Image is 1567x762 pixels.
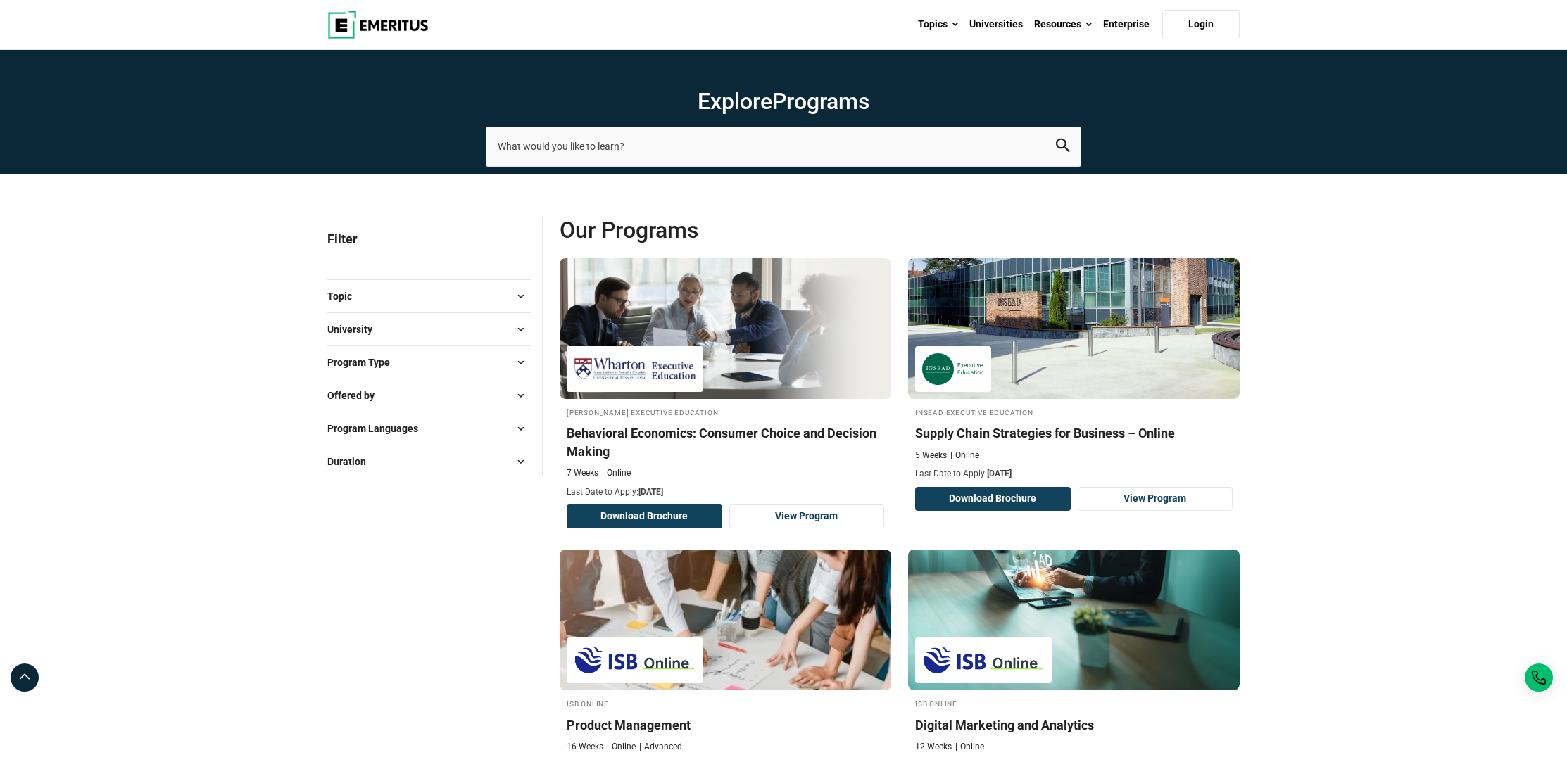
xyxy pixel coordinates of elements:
[908,258,1240,481] a: Supply Chain and Operations Course by INSEAD Executive Education - August 12, 2025 INSEAD Executi...
[922,644,1045,676] img: ISB Online
[327,385,531,406] button: Offered by
[915,468,1233,480] p: Last Date to Apply:
[950,450,979,462] p: Online
[922,353,984,385] img: INSEAD Executive Education
[327,388,386,403] span: Offered by
[915,450,947,462] p: 5 Weeks
[560,216,900,244] span: Our Programs
[915,697,1233,709] h4: ISB Online
[567,486,884,498] p: Last Date to Apply:
[915,487,1071,511] button: Download Brochure
[560,258,891,399] img: Behavioral Economics: Consumer Choice and Decision Making | Online Sales and Marketing Course
[567,716,884,734] h4: Product Management
[486,127,1081,166] input: search-page
[987,469,1012,478] span: [DATE]
[486,87,1081,115] h1: Explore
[327,352,531,373] button: Program Type
[560,550,891,690] img: Product Management | Online Product Design and Innovation Course
[327,418,531,439] button: Program Languages
[327,421,429,436] span: Program Languages
[327,216,531,262] p: Filter
[574,644,696,676] img: ISB Online
[1078,487,1233,511] a: View Program
[1056,142,1070,155] a: search
[915,424,1233,442] h4: Supply Chain Strategies for Business – Online
[915,741,952,753] p: 12 Weeks
[607,741,636,753] p: Online
[560,258,891,498] a: Sales and Marketing Course by Wharton Executive Education - August 12, 2025 Wharton Executive Edu...
[955,741,984,753] p: Online
[567,406,884,418] h4: [PERSON_NAME] Executive Education
[327,454,377,469] span: Duration
[638,487,663,497] span: [DATE]
[908,550,1240,690] img: Digital Marketing and Analytics | Online Digital Marketing Course
[915,406,1233,418] h4: INSEAD Executive Education
[567,424,884,459] h4: Behavioral Economics: Consumer Choice and Decision Making
[1056,139,1070,155] button: search
[729,504,885,528] a: View Program
[574,353,696,385] img: Wharton Executive Education
[327,288,363,304] span: Topic
[327,355,401,370] span: Program Type
[567,467,598,479] p: 7 Weeks
[327,319,531,340] button: University
[915,716,1233,734] h4: Digital Marketing and Analytics
[772,88,869,115] span: Programs
[567,741,603,753] p: 16 Weeks
[639,741,682,753] p: Advanced
[567,504,722,528] button: Download Brochure
[327,286,531,307] button: Topic
[908,258,1240,399] img: Supply Chain Strategies for Business – Online | Online Supply Chain and Operations Course
[327,451,531,472] button: Duration
[602,467,631,479] p: Online
[567,697,884,709] h4: ISB Online
[1162,10,1240,39] a: Login
[327,322,384,337] span: University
